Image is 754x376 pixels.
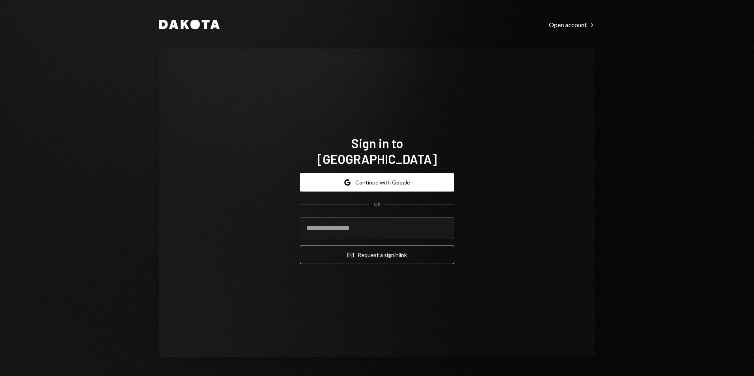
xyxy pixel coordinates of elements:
[549,21,595,29] div: Open account
[300,173,454,192] button: Continue with Google
[549,20,595,29] a: Open account
[374,201,381,208] div: OR
[300,246,454,264] button: Request a signinlink
[300,135,454,167] h1: Sign in to [GEOGRAPHIC_DATA]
